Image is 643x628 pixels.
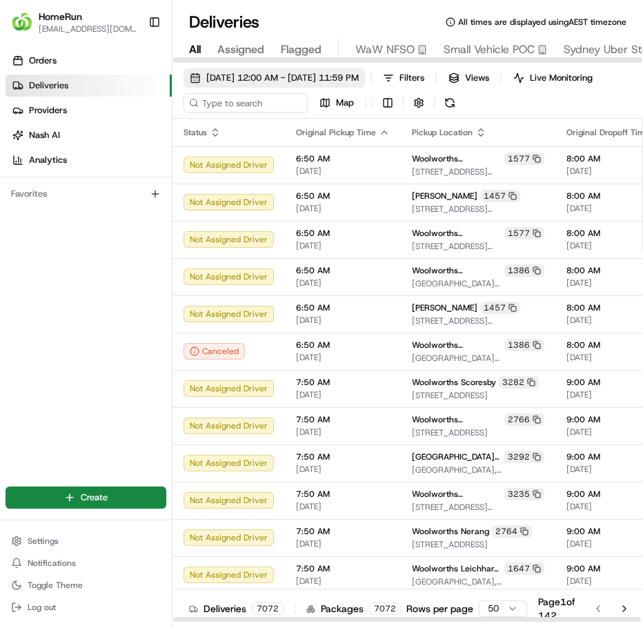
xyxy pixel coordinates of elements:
[440,93,459,112] button: Refresh
[39,23,137,35] button: [EMAIL_ADDRESS][DOMAIN_NAME]
[412,228,502,239] span: Woolworths [PERSON_NAME] Metro
[412,241,544,252] span: [STREET_ADDRESS][PERSON_NAME]
[6,553,166,573] button: Notifications
[189,11,259,33] h1: Deliveries
[296,377,390,388] span: 7:50 AM
[412,563,502,574] span: Woolworths Leichhardt Marketplace
[296,127,376,138] span: Original Pickup Time
[28,602,56,613] span: Log out
[81,491,108,504] span: Create
[6,50,172,72] a: Orders
[6,487,166,509] button: Create
[296,526,390,537] span: 7:50 AM
[6,75,172,97] a: Deliveries
[28,558,76,569] span: Notifications
[184,343,245,360] div: Canceled
[412,127,473,138] span: Pickup Location
[504,227,544,239] div: 1577
[29,154,67,166] span: Analytics
[184,127,207,138] span: Status
[504,413,544,426] div: 2766
[296,153,390,164] span: 6:50 AM
[189,602,284,616] div: Deliveries
[6,99,172,121] a: Providers
[281,41,321,58] span: Flagged
[507,68,599,88] button: Live Monitoring
[313,93,360,112] button: Map
[6,576,166,595] button: Toggle Theme
[412,278,544,289] span: [GEOGRAPHIC_DATA][STREET_ADDRESS][GEOGRAPHIC_DATA]
[412,526,489,537] span: Woolworths Nerang
[355,41,415,58] span: WaW NFSO
[296,302,390,313] span: 6:50 AM
[412,153,502,164] span: Woolworths [PERSON_NAME] Metro
[296,538,390,549] span: [DATE]
[296,166,390,177] span: [DATE]
[412,390,544,401] span: [STREET_ADDRESS]
[296,451,390,462] span: 7:50 AM
[296,203,390,214] span: [DATE]
[296,352,390,363] span: [DATE]
[29,104,67,117] span: Providers
[492,525,532,538] div: 2764
[412,204,544,215] span: [STREET_ADDRESS][PERSON_NAME]
[296,190,390,202] span: 6:50 AM
[6,124,172,146] a: Nash AI
[412,340,502,351] span: Woolworths [GEOGRAPHIC_DATA]
[29,129,60,141] span: Nash AI
[296,489,390,500] span: 7:50 AM
[296,228,390,239] span: 6:50 AM
[369,602,401,615] div: 7072
[296,277,390,288] span: [DATE]
[11,11,33,33] img: HomeRun
[28,536,59,547] span: Settings
[296,315,390,326] span: [DATE]
[399,72,424,84] span: Filters
[504,264,544,277] div: 1386
[412,302,477,313] span: [PERSON_NAME]
[6,6,143,39] button: HomeRunHomeRun[EMAIL_ADDRESS][DOMAIN_NAME]
[412,190,477,202] span: [PERSON_NAME]
[444,41,535,58] span: Small Vehicle POC
[412,315,544,326] span: [STREET_ADDRESS][PERSON_NAME]
[412,353,544,364] span: [GEOGRAPHIC_DATA][STREET_ADDRESS][GEOGRAPHIC_DATA]
[296,501,390,512] span: [DATE]
[39,10,82,23] button: HomeRun
[412,464,544,475] span: [GEOGRAPHIC_DATA], [STREET_ADDRESS][PERSON_NAME][PERSON_NAME]
[29,79,68,92] span: Deliveries
[296,576,390,587] span: [DATE]
[412,166,544,177] span: [STREET_ADDRESS][PERSON_NAME]
[412,414,502,425] span: Woolworths Carseldine
[504,339,544,351] div: 1386
[412,265,502,276] span: Woolworths [GEOGRAPHIC_DATA]
[538,595,575,622] div: Page 1 of 142
[504,488,544,500] div: 3235
[296,563,390,574] span: 7:50 AM
[504,153,544,165] div: 1577
[465,72,489,84] span: Views
[412,502,544,513] span: [STREET_ADDRESS][PERSON_NAME]
[377,68,431,88] button: Filters
[442,68,495,88] button: Views
[480,302,520,314] div: 1457
[504,562,544,575] div: 1647
[480,190,520,202] div: 1457
[217,41,264,58] span: Assigned
[184,93,308,112] input: Type to search
[184,68,365,88] button: [DATE] 12:00 AM - [DATE] 11:59 PM
[296,340,390,351] span: 6:50 AM
[28,580,83,591] span: Toggle Theme
[296,464,390,475] span: [DATE]
[504,451,544,463] div: 3292
[458,17,626,28] span: All times are displayed using AEST timezone
[306,602,401,616] div: Packages
[296,265,390,276] span: 6:50 AM
[499,376,539,389] div: 3282
[296,389,390,400] span: [DATE]
[6,531,166,551] button: Settings
[6,149,172,171] a: Analytics
[296,426,390,438] span: [DATE]
[412,451,502,462] span: [GEOGRAPHIC_DATA] ([GEOGRAPHIC_DATA])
